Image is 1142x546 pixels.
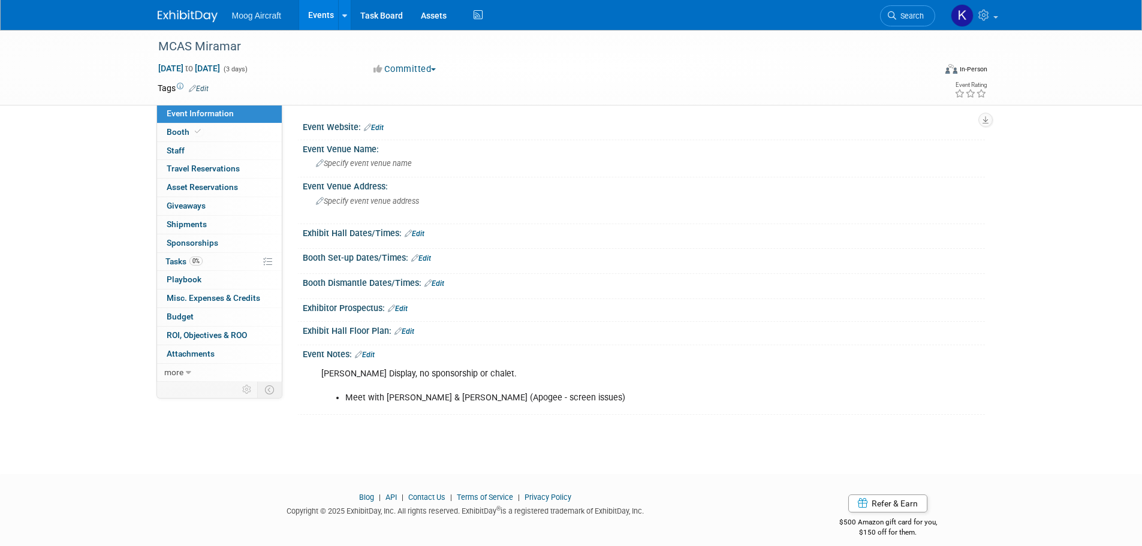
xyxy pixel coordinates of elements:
[167,330,247,340] span: ROI, Objectives & ROO
[345,392,846,404] li: Meet with [PERSON_NAME] & [PERSON_NAME] (Apogee - screen issues)
[424,279,444,288] a: Edit
[158,63,221,74] span: [DATE] [DATE]
[945,64,957,74] img: Format-Inperson.png
[303,249,985,264] div: Booth Set-up Dates/Times:
[457,493,513,502] a: Terms of Service
[496,505,501,512] sup: ®
[303,224,985,240] div: Exhibit Hall Dates/Times:
[157,197,282,215] a: Giveaways
[399,493,406,502] span: |
[385,493,397,502] a: API
[896,11,924,20] span: Search
[316,159,412,168] span: Specify event venue name
[369,63,441,76] button: Committed
[376,493,384,502] span: |
[388,304,408,313] a: Edit
[257,382,282,397] td: Toggle Event Tabs
[167,146,185,155] span: Staff
[157,289,282,307] a: Misc. Expenses & Credits
[355,351,375,359] a: Edit
[154,36,917,58] div: MCAS Miramar
[316,197,419,206] span: Specify event venue address
[167,349,215,358] span: Attachments
[303,322,985,337] div: Exhibit Hall Floor Plan:
[411,254,431,263] a: Edit
[158,82,209,94] td: Tags
[195,128,201,135] i: Booth reservation complete
[515,493,523,502] span: |
[183,64,195,73] span: to
[303,177,985,192] div: Event Venue Address:
[164,367,183,377] span: more
[167,274,201,284] span: Playbook
[848,494,927,512] a: Refer & Earn
[222,65,248,73] span: (3 days)
[880,5,935,26] a: Search
[791,509,985,537] div: $500 Amazon gift card for you,
[167,164,240,173] span: Travel Reservations
[158,503,774,517] div: Copyright © 2025 ExhibitDay, Inc. All rights reserved. ExhibitDay is a registered trademark of Ex...
[157,234,282,252] a: Sponsorships
[167,312,194,321] span: Budget
[303,140,985,155] div: Event Venue Name:
[167,219,207,229] span: Shipments
[303,274,985,289] div: Booth Dismantle Dates/Times:
[303,299,985,315] div: Exhibitor Prospectus:
[167,238,218,248] span: Sponsorships
[303,345,985,361] div: Event Notes:
[157,216,282,234] a: Shipments
[167,201,206,210] span: Giveaways
[157,271,282,289] a: Playbook
[157,345,282,363] a: Attachments
[167,293,260,303] span: Misc. Expenses & Credits
[791,527,985,538] div: $150 off for them.
[157,105,282,123] a: Event Information
[157,142,282,160] a: Staff
[157,179,282,197] a: Asset Reservations
[157,160,282,178] a: Travel Reservations
[359,493,374,502] a: Blog
[157,327,282,345] a: ROI, Objectives & ROO
[237,382,258,397] td: Personalize Event Tab Strip
[167,127,203,137] span: Booth
[408,493,445,502] a: Contact Us
[525,493,571,502] a: Privacy Policy
[954,82,987,88] div: Event Rating
[157,123,282,141] a: Booth
[405,230,424,238] a: Edit
[158,10,218,22] img: ExhibitDay
[165,257,203,266] span: Tasks
[959,65,987,74] div: In-Person
[189,257,203,266] span: 0%
[447,493,455,502] span: |
[394,327,414,336] a: Edit
[157,308,282,326] a: Budget
[313,362,853,410] div: [PERSON_NAME] Display, no sponsorship or chalet.
[864,62,988,80] div: Event Format
[167,108,234,118] span: Event Information
[157,364,282,382] a: more
[364,123,384,132] a: Edit
[232,11,281,20] span: Moog Aircraft
[303,118,985,134] div: Event Website:
[189,85,209,93] a: Edit
[157,253,282,271] a: Tasks0%
[951,4,974,27] img: Kelsey Blackley
[167,182,238,192] span: Asset Reservations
